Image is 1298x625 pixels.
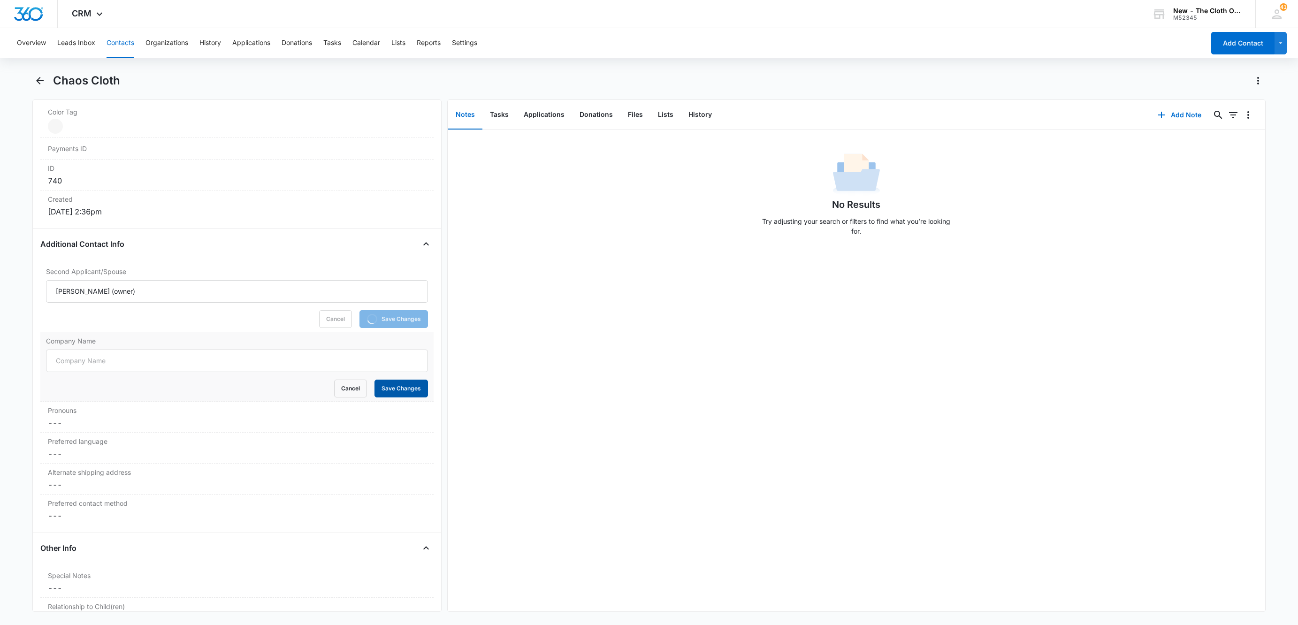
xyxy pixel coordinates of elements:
[40,191,434,221] div: Created[DATE] 2:36pm
[48,175,426,186] dd: 740
[40,238,124,250] h4: Additional Contact Info
[833,151,880,198] img: No Data
[1226,107,1241,122] button: Filters
[199,28,221,58] button: History
[452,28,477,58] button: Settings
[32,73,47,88] button: Back
[1241,107,1256,122] button: Overflow Menu
[516,100,572,130] button: Applications
[48,206,426,217] dd: [DATE] 2:36pm
[40,495,434,525] div: Preferred contact method---
[352,28,380,58] button: Calendar
[48,144,142,153] dt: Payments ID
[572,100,620,130] button: Donations
[681,100,719,130] button: History
[650,100,681,130] button: Lists
[40,138,434,160] div: Payments ID
[419,541,434,556] button: Close
[40,542,76,554] h4: Other Info
[48,448,426,459] dd: ---
[48,498,426,508] label: Preferred contact method
[48,602,426,611] label: Relationship to Child(ren)
[48,163,426,173] dt: ID
[758,216,955,236] p: Try adjusting your search or filters to find what you’re looking for.
[832,198,880,212] h1: No Results
[48,479,426,490] dd: ---
[391,28,405,58] button: Lists
[374,380,428,397] button: Save Changes
[48,510,426,521] dd: ---
[72,8,92,18] span: CRM
[1173,7,1242,15] div: account name
[419,236,434,252] button: Close
[46,267,428,276] label: Second Applicant/Spouse
[48,571,426,580] label: Special Notes
[40,433,434,464] div: Preferred language---
[48,582,426,594] dd: ---
[53,74,120,88] h1: Chaos Cloth
[46,350,428,372] input: Company Name
[46,280,428,303] input: Second Applicant/Spouse
[620,100,650,130] button: Files
[417,28,441,58] button: Reports
[448,100,482,130] button: Notes
[40,160,434,191] div: ID740
[1173,15,1242,21] div: account id
[323,28,341,58] button: Tasks
[48,467,426,477] label: Alternate shipping address
[57,28,95,58] button: Leads Inbox
[40,567,434,598] div: Special Notes---
[232,28,270,58] button: Applications
[1148,104,1211,126] button: Add Note
[46,336,428,346] label: Company Name
[1251,73,1266,88] button: Actions
[1280,3,1287,11] span: 41
[107,28,134,58] button: Contacts
[145,28,188,58] button: Organizations
[48,107,426,117] label: Color Tag
[40,103,434,138] div: Color Tag
[1211,107,1226,122] button: Search...
[482,100,516,130] button: Tasks
[48,417,426,428] dd: ---
[48,436,426,446] label: Preferred language
[1211,32,1275,54] button: Add Contact
[334,380,367,397] button: Cancel
[40,402,434,433] div: Pronouns---
[17,28,46,58] button: Overview
[40,464,434,495] div: Alternate shipping address---
[1280,3,1287,11] div: notifications count
[48,405,426,415] label: Pronouns
[48,194,426,204] dt: Created
[282,28,312,58] button: Donations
